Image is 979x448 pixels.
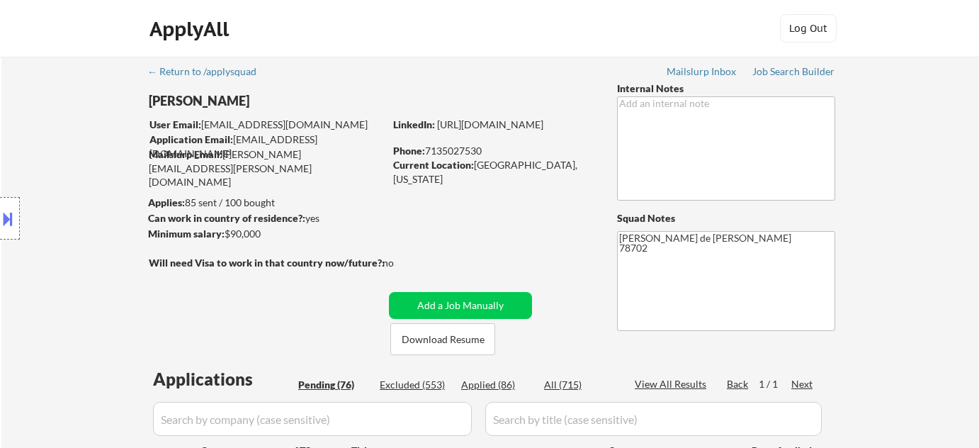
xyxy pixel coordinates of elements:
div: View All Results [635,377,711,391]
strong: LinkedIn: [393,118,435,130]
div: Back [727,377,749,391]
div: All (715) [544,378,615,392]
div: Applications [153,371,293,388]
a: ← Return to /applysquad [147,66,270,80]
button: Log Out [780,14,837,43]
div: [PERSON_NAME] [149,92,440,110]
div: [GEOGRAPHIC_DATA], [US_STATE] [393,158,594,186]
div: Internal Notes [617,82,835,96]
a: Mailslurp Inbox [667,66,737,80]
button: Add a Job Manually [389,292,532,319]
div: Pending (76) [298,378,369,392]
div: Excluded (553) [380,378,451,392]
a: Job Search Builder [752,66,835,80]
div: $90,000 [148,227,384,241]
div: [EMAIL_ADDRESS][DOMAIN_NAME] [149,133,384,160]
input: Search by title (case sensitive) [485,402,822,436]
div: yes [148,211,380,225]
div: Next [791,377,814,391]
div: [EMAIL_ADDRESS][DOMAIN_NAME] [149,118,384,132]
button: Download Resume [390,323,495,355]
strong: Current Location: [393,159,474,171]
input: Search by company (case sensitive) [153,402,472,436]
div: no [383,256,423,270]
div: 85 sent / 100 bought [148,196,384,210]
div: Squad Notes [617,211,835,225]
div: ApplyAll [149,17,233,41]
div: 7135027530 [393,144,594,158]
div: Mailslurp Inbox [667,67,737,77]
div: 1 / 1 [759,377,791,391]
div: ← Return to /applysquad [147,67,270,77]
strong: Phone: [393,145,425,157]
div: [PERSON_NAME][EMAIL_ADDRESS][PERSON_NAME][DOMAIN_NAME] [149,147,384,189]
div: Applied (86) [461,378,532,392]
a: [URL][DOMAIN_NAME] [437,118,543,130]
strong: Will need Visa to work in that country now/future?: [149,257,385,269]
div: Job Search Builder [752,67,835,77]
